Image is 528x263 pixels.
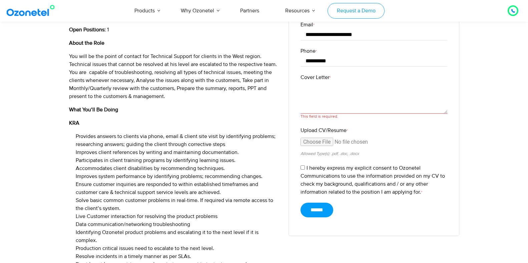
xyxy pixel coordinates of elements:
[76,213,217,220] span: Live Customer interaction for resolving the product problems
[76,229,258,244] span: Identifying Ozonetel product problems and escalating it to the next level if it is complex.
[76,197,273,212] span: Solve basic common customer problems in real-time. If required via remote access to the client’s ...
[69,40,104,46] b: About the Role
[301,151,359,156] small: Allowed Type(s): .pdf, .doc, .docx
[76,157,235,164] span: Participates in client training programs by identifying learning issues.
[76,165,225,172] span: Accommodates client disabilities by recommending techniques.
[69,26,106,33] b: Open Positions:
[301,126,447,134] label: Upload CV/Resume
[76,133,276,148] span: Provides answers to clients via phone, email & client site visit by identifying problems; researc...
[69,106,118,113] b: What You’ll Be Doing
[76,221,190,228] span: Data communication/networking troubleshooting
[301,47,447,55] label: Phone
[76,253,191,260] span: Resolve incidents in a timely manner as per SLAs.
[76,149,239,156] span: Improves client references by writing and maintaining documentation.
[301,165,445,195] label: I hereby express my explicit consent to Ozonetel Communications to use the information provided o...
[76,181,258,196] span: Ensure customer inquiries are responded to within established timeframes and customer care & tech...
[301,21,447,29] label: Email
[328,3,385,19] a: Request a Demo
[301,73,447,81] label: Cover Letter
[107,26,109,33] span: 1
[69,120,79,126] b: KRA
[301,114,447,120] div: This field is required.
[76,173,262,180] span: Improves system performance by identifying problems; recommending changes.
[69,53,277,100] span: You will be the point of contact for Technical Support for clients in the West region. Technical ...
[76,245,214,252] span: Production critical issues need to escalate to the next level.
